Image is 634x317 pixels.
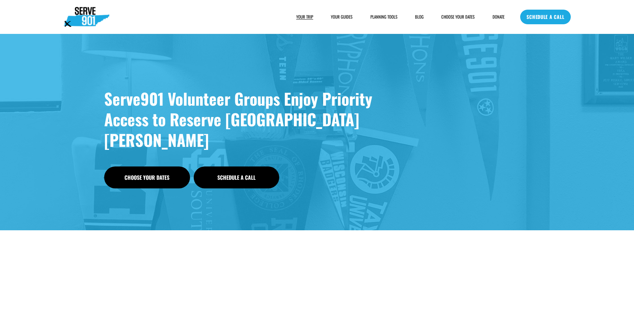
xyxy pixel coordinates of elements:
img: Serve901 [64,7,109,27]
span: PLANNING TOOLS [370,14,397,20]
a: Choose Your Dates [104,166,190,188]
a: SCHEDULE A CALL [520,10,570,24]
a: DONATE [493,14,505,20]
a: Schedule a Call [194,166,280,188]
a: folder dropdown [370,14,397,20]
a: folder dropdown [296,14,313,20]
span: YOUR TRIP [296,14,313,20]
strong: Serve901 Volunteer Groups Enjoy Priority Access to Reserve [GEOGRAPHIC_DATA][PERSON_NAME] [104,87,376,152]
a: BLOG [415,14,424,20]
a: YOUR GUIDES [331,14,352,20]
a: CHOOSE YOUR DATES [441,14,475,20]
